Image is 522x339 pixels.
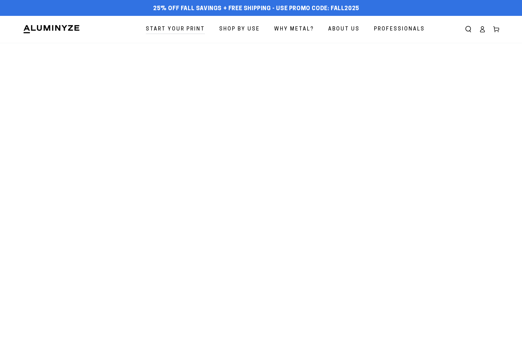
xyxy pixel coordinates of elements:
[323,21,364,38] a: About Us
[369,21,430,38] a: Professionals
[219,25,260,34] span: Shop By Use
[153,5,359,12] span: 25% off FALL Savings + Free Shipping - Use Promo Code: FALL2025
[274,25,314,34] span: Why Metal?
[328,25,360,34] span: About Us
[214,21,265,38] a: Shop By Use
[269,21,319,38] a: Why Metal?
[146,25,205,34] span: Start Your Print
[23,24,80,34] img: Aluminyze
[374,25,425,34] span: Professionals
[461,22,475,36] summary: Search our site
[141,21,210,38] a: Start Your Print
